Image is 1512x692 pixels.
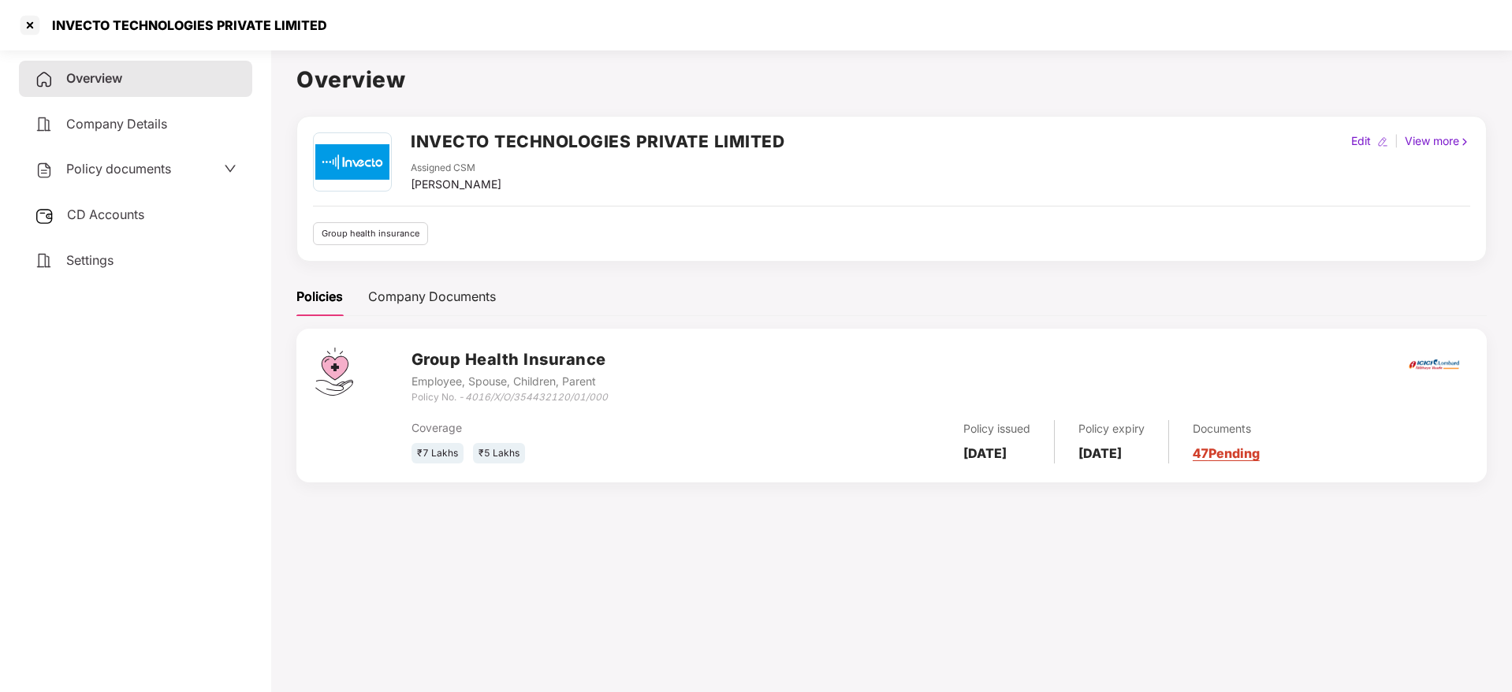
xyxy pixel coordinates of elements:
[35,161,54,180] img: svg+xml;base64,PHN2ZyB4bWxucz0iaHR0cDovL3d3dy53My5vcmcvMjAwMC9zdmciIHdpZHRoPSIyNCIgaGVpZ2h0PSIyNC...
[465,391,608,403] i: 4016/X/O/354432120/01/000
[66,70,122,86] span: Overview
[313,222,428,245] div: Group health insurance
[1193,420,1260,437] div: Documents
[411,176,501,193] div: [PERSON_NAME]
[473,443,525,464] div: ₹5 Lakhs
[224,162,236,175] span: down
[35,115,54,134] img: svg+xml;base64,PHN2ZyB4bWxucz0iaHR0cDovL3d3dy53My5vcmcvMjAwMC9zdmciIHdpZHRoPSIyNCIgaGVpZ2h0PSIyNC...
[66,161,171,177] span: Policy documents
[1406,355,1462,374] img: icici.png
[296,62,1487,97] h1: Overview
[412,390,608,405] div: Policy No. -
[963,420,1030,437] div: Policy issued
[35,70,54,89] img: svg+xml;base64,PHN2ZyB4bWxucz0iaHR0cDovL3d3dy53My5vcmcvMjAwMC9zdmciIHdpZHRoPSIyNCIgaGVpZ2h0PSIyNC...
[315,348,353,396] img: svg+xml;base64,PHN2ZyB4bWxucz0iaHR0cDovL3d3dy53My5vcmcvMjAwMC9zdmciIHdpZHRoPSI0Ny43MTQiIGhlaWdodD...
[1193,445,1260,461] a: 47 Pending
[963,445,1007,461] b: [DATE]
[1402,132,1473,150] div: View more
[412,443,464,464] div: ₹7 Lakhs
[1377,136,1388,147] img: editIcon
[411,128,784,154] h2: INVECTO TECHNOLOGIES PRIVATE LIMITED
[315,133,389,191] img: invecto.png
[368,287,496,307] div: Company Documents
[412,373,608,390] div: Employee, Spouse, Children, Parent
[296,287,343,307] div: Policies
[66,252,114,268] span: Settings
[411,161,501,176] div: Assigned CSM
[1078,420,1145,437] div: Policy expiry
[35,251,54,270] img: svg+xml;base64,PHN2ZyB4bWxucz0iaHR0cDovL3d3dy53My5vcmcvMjAwMC9zdmciIHdpZHRoPSIyNCIgaGVpZ2h0PSIyNC...
[35,206,54,225] img: svg+xml;base64,PHN2ZyB3aWR0aD0iMjUiIGhlaWdodD0iMjQiIHZpZXdCb3g9IjAgMCAyNSAyNCIgZmlsbD0ibm9uZSIgeG...
[1459,136,1470,147] img: rightIcon
[1348,132,1374,150] div: Edit
[412,419,764,437] div: Coverage
[1078,445,1122,461] b: [DATE]
[1391,132,1402,150] div: |
[43,17,327,33] div: INVECTO TECHNOLOGIES PRIVATE LIMITED
[412,348,608,372] h3: Group Health Insurance
[66,116,167,132] span: Company Details
[67,206,144,222] span: CD Accounts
